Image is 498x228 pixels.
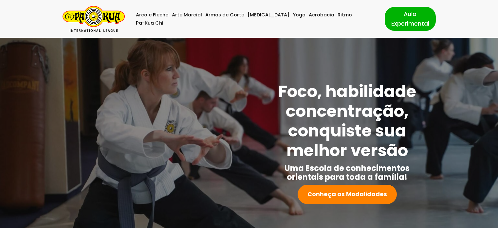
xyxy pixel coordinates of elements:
a: [MEDICAL_DATA] [248,11,289,19]
a: Aula Experimental [385,7,436,31]
a: Acrobacia [309,11,334,19]
a: Pa-Kua Chi [136,19,163,27]
div: Menu primário [135,11,375,27]
a: Ritmo [338,11,352,19]
a: Arco e Flecha [136,11,169,19]
a: Arte Marcial [172,11,202,19]
strong: Uma Escola de conhecimentos orientais para toda a família! [285,163,410,182]
strong: Foco, habilidade concentração, conquiste sua melhor versão [278,80,416,162]
strong: Conheça as Modalidades [307,190,387,198]
a: Yoga [293,11,305,19]
a: Conheça as Modalidades [298,185,397,204]
a: Armas de Corte [205,11,244,19]
a: Pa-Kua Brasil Uma Escola de conhecimentos orientais para toda a família. Foco, habilidade concent... [63,6,125,32]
